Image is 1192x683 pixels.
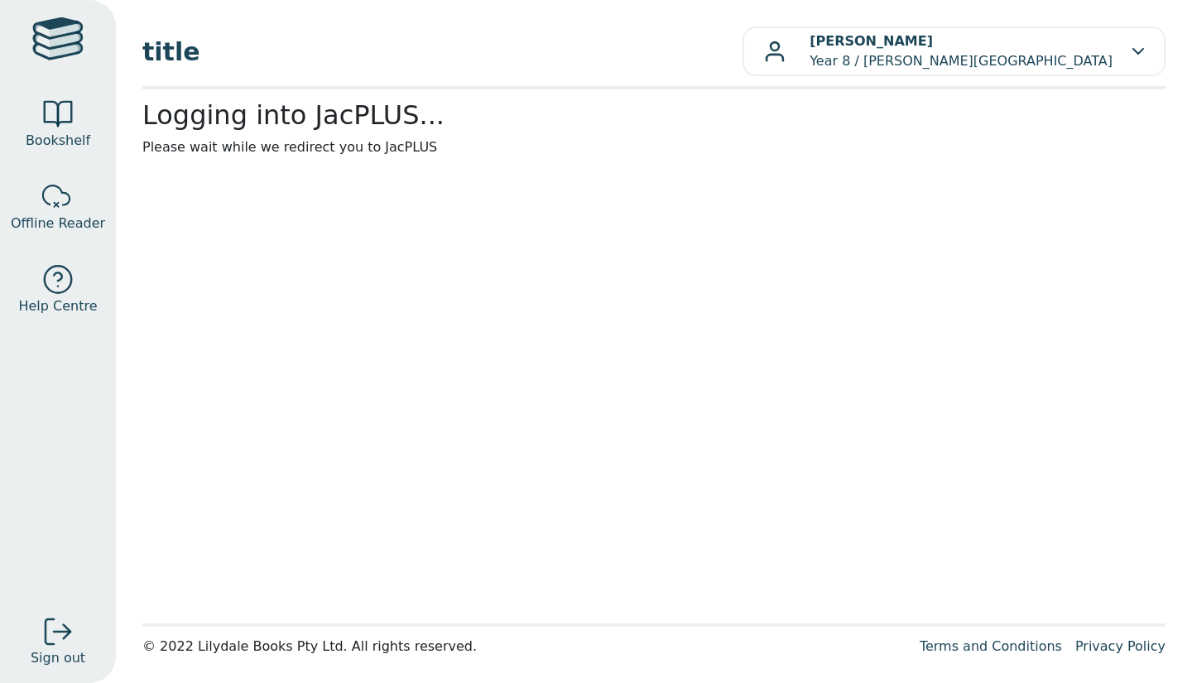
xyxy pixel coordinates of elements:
span: Offline Reader [11,214,105,233]
p: Please wait while we redirect you to JacPLUS [142,137,1166,157]
span: Bookshelf [26,131,90,151]
h2: Logging into JacPLUS... [142,99,1166,131]
a: Privacy Policy [1075,638,1166,654]
span: title [142,33,743,70]
b: [PERSON_NAME] [810,33,933,49]
button: [PERSON_NAME]Year 8 / [PERSON_NAME][GEOGRAPHIC_DATA] [743,26,1166,76]
span: Help Centre [18,296,97,316]
a: Terms and Conditions [920,638,1062,654]
div: © 2022 Lilydale Books Pty Ltd. All rights reserved. [142,637,906,657]
p: Year 8 / [PERSON_NAME][GEOGRAPHIC_DATA] [810,31,1113,71]
span: Sign out [31,648,85,668]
